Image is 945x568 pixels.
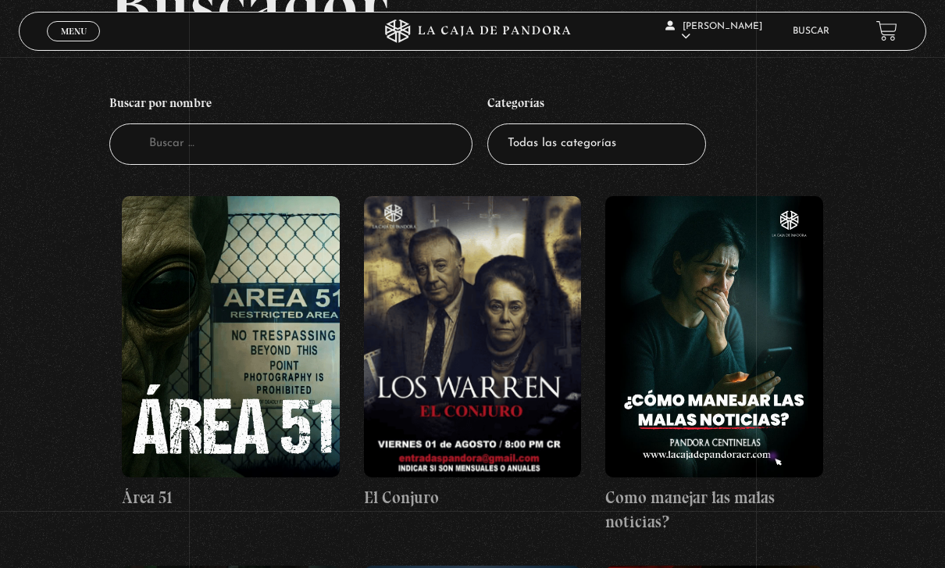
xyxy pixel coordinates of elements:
a: Como manejar las malas noticias? [605,196,823,534]
a: El Conjuro [364,196,582,510]
h4: Buscar por nombre [109,88,472,123]
h4: El Conjuro [364,485,582,510]
a: Buscar [793,27,829,36]
h4: Categorías [487,88,706,123]
span: [PERSON_NAME] [665,22,762,41]
span: Cerrar [55,39,92,50]
span: Menu [61,27,87,36]
h4: Área 51 [122,485,340,510]
a: View your shopping cart [876,20,897,41]
a: Área 51 [122,196,340,510]
h4: Como manejar las malas noticias? [605,485,823,534]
